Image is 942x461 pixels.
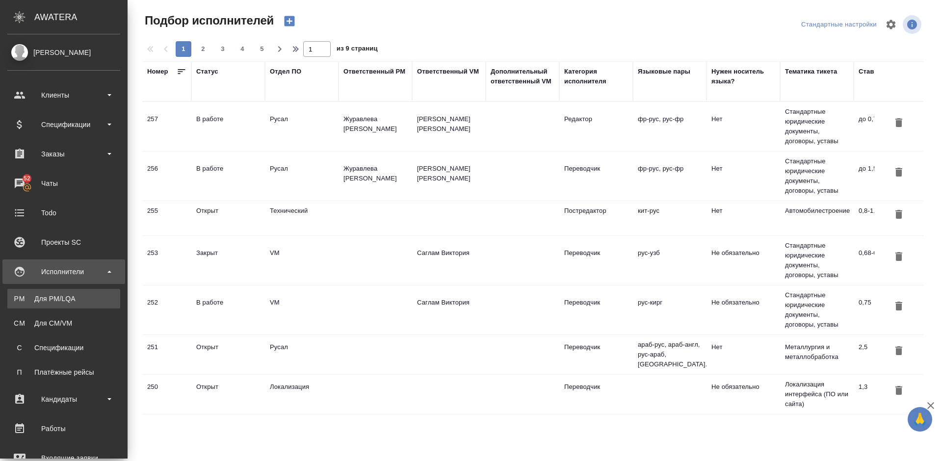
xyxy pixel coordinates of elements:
[908,407,932,432] button: 🙏
[854,201,927,235] td: 0,8-1,5 рубля / слово
[196,248,260,258] div: Закрыт
[339,109,412,144] td: Журавлева [PERSON_NAME]
[195,41,211,57] button: 2
[780,337,854,372] td: Металлургия и металлобработка
[417,67,479,77] div: Ответственный VM
[890,248,907,266] button: Удалить
[638,206,702,216] p: кит-рус
[12,343,115,353] div: Спецификации
[412,159,486,193] td: [PERSON_NAME] [PERSON_NAME]
[780,152,854,201] td: Стандартные юридические документы, договоры, уставы
[7,264,120,279] div: Исполнители
[890,206,907,224] button: Удалить
[147,67,168,77] div: Номер
[265,243,339,278] td: VM
[147,248,186,258] div: 253
[215,44,231,54] span: 3
[890,382,907,400] button: Удалить
[235,44,250,54] span: 4
[711,67,775,86] div: Нужен носитель языка?
[2,201,125,225] a: Todo
[912,409,928,430] span: 🙏
[2,416,125,441] a: Работы
[254,44,270,54] span: 5
[147,206,186,216] div: 255
[7,205,120,220] div: Todo
[854,377,927,411] td: 1,3
[780,375,854,414] td: Локализация интерфейса (ПО или сайта)
[2,171,125,196] a: 52Чаты
[196,67,218,77] div: Статус
[7,147,120,161] div: Заказы
[278,13,301,29] button: Создать
[196,342,260,352] div: Открыт
[147,382,186,392] div: 250
[903,15,923,34] span: Посмотреть информацию
[706,109,780,144] td: Нет
[235,41,250,57] button: 4
[265,337,339,372] td: Русал
[412,293,486,327] td: Саглам Виктория
[799,17,879,32] div: split button
[890,164,907,182] button: Удалить
[337,43,378,57] span: из 9 страниц
[147,164,186,174] div: 256
[265,109,339,144] td: Русал
[7,88,120,102] div: Клиенты
[706,201,780,235] td: Нет
[559,377,633,411] td: Переводчик
[706,293,780,327] td: Не обязательно
[147,114,186,124] div: 257
[638,340,702,369] p: араб-рус, араб-англ, рус-араб, [GEOGRAPHIC_DATA]...
[859,67,881,77] div: Ставки
[12,318,115,328] div: Для CM/VM
[215,41,231,57] button: 3
[196,164,260,174] div: В работе
[491,67,554,86] div: Дополнительный ответственный VM
[559,337,633,372] td: Переводчик
[412,109,486,144] td: [PERSON_NAME] [PERSON_NAME]
[564,67,628,86] div: Категория исполнителя
[7,338,120,358] a: ССпецификации
[638,248,702,258] p: рус-узб
[142,13,274,28] span: Подбор исполнителей
[12,294,115,304] div: Для PM/LQA
[7,117,120,132] div: Спецификации
[343,67,405,77] div: Ответственный PM
[706,377,780,411] td: Не обязательно
[638,114,702,124] p: фр-рус, рус-фр
[12,367,115,377] div: Платёжные рейсы
[265,293,339,327] td: VM
[706,159,780,193] td: Нет
[785,67,837,77] div: Тематика тикета
[18,174,36,183] span: 52
[780,236,854,285] td: Стандартные юридические документы, договоры, уставы
[854,109,927,144] td: до 0,7
[7,47,120,58] div: [PERSON_NAME]
[195,44,211,54] span: 2
[780,285,854,334] td: Стандартные юридические документы, договоры, уставы
[7,392,120,407] div: Кандидаты
[559,293,633,327] td: Переводчик
[254,41,270,57] button: 5
[559,201,633,235] td: Постредактор
[638,298,702,307] p: рус-кирг
[7,235,120,250] div: Проекты SC
[7,362,120,382] a: ППлатёжные рейсы
[147,342,186,352] div: 251
[7,176,120,191] div: Чаты
[196,114,260,124] div: В работе
[265,377,339,411] td: Локализация
[7,421,120,436] div: Работы
[265,201,339,235] td: Технический
[2,230,125,255] a: Проекты SC
[559,159,633,193] td: Переводчик
[196,206,260,216] div: Открыт
[879,13,903,36] span: Настроить таблицу
[196,298,260,307] div: В работе
[559,243,633,278] td: Переводчик
[270,67,301,77] div: Отдел ПО
[638,164,702,174] p: фр-рус, рус-фр
[854,243,927,278] td: 0,68-0,8
[706,337,780,372] td: Нет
